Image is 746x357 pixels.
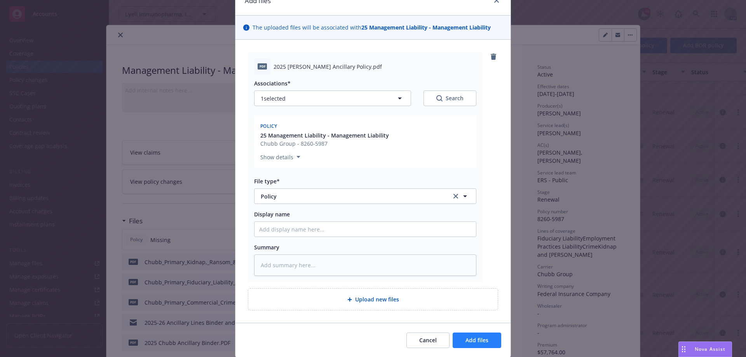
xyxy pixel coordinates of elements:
[248,288,498,310] div: Upload new files
[678,341,732,357] button: Nova Assist
[695,346,725,352] span: Nova Assist
[254,244,279,251] span: Summary
[419,336,437,344] span: Cancel
[254,222,476,237] input: Add display name here...
[453,333,501,348] button: Add files
[679,342,688,357] div: Drag to move
[355,295,399,303] span: Upload new files
[465,336,488,344] span: Add files
[406,333,450,348] button: Cancel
